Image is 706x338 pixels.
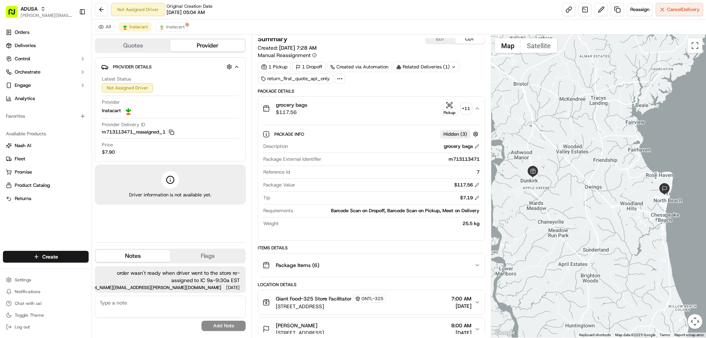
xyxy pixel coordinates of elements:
[276,108,307,116] span: $117.56
[15,300,42,306] span: Chat with us!
[263,182,295,188] span: Package Value
[292,62,325,72] div: 1 Dropoff
[3,3,76,21] button: ADUSA[PERSON_NAME][EMAIL_ADDRESS][PERSON_NAME][DOMAIN_NAME]
[258,51,317,59] button: Manual Reassignment
[73,125,89,130] span: Pylon
[493,328,517,338] img: Google
[21,5,38,13] button: ADUSA
[667,6,700,13] span: Cancel Delivery
[102,149,115,156] span: $7.90
[166,24,185,30] span: Instacart
[258,253,484,277] button: Package Items (6)
[102,142,113,148] span: Price
[6,142,86,149] a: Nash AI
[7,107,13,113] div: 📗
[426,34,455,44] button: EDT
[170,40,245,51] button: Provider
[3,128,89,140] div: Available Products
[125,72,134,81] button: Start new chat
[15,56,30,62] span: Control
[3,93,89,104] a: Analytics
[258,36,288,42] h3: Summary
[293,169,479,175] div: 7
[460,195,479,201] div: $7.19
[263,143,288,150] span: Description
[276,329,324,337] span: [STREET_ADDRESS]
[6,182,86,189] a: Product Catalog
[493,328,517,338] a: Open this area in Google Maps (opens a new window)
[3,40,89,51] a: Deliveries
[263,207,293,214] span: Requirements
[393,62,459,72] div: Related Deliveries (1)
[7,7,22,22] img: Nash
[156,22,188,31] button: Instacart
[258,120,484,240] div: grocery bags$117.56Pickup+11
[102,107,121,114] span: Instacart
[69,107,118,114] span: API Documentation
[96,250,170,262] button: Notes
[159,24,165,30] img: profile_instacart_ahold_partner.png
[15,95,35,102] span: Analytics
[3,275,89,285] button: Settings
[274,131,306,137] span: Package Info
[495,38,521,53] button: Show street map
[282,220,479,227] div: 25.5 kg
[441,102,471,116] button: Pickup+11
[6,195,86,202] a: Returns
[95,22,114,31] button: All
[15,195,31,202] span: Returns
[263,195,270,201] span: Tip
[3,153,89,165] button: Fleet
[21,13,73,18] span: [PERSON_NAME][EMAIL_ADDRESS][PERSON_NAME][DOMAIN_NAME]
[630,6,649,13] span: Reassign
[129,24,148,30] span: Instacart
[656,3,703,16] button: CancelDelivery
[42,253,58,260] span: Create
[279,45,317,51] span: [DATE] 7:28 AM
[258,62,291,72] div: 1 Pickup
[15,29,29,36] span: Orders
[6,156,86,162] a: Fleet
[167,9,205,16] span: [DATE] 05:04 AM
[3,298,89,309] button: Chat with us!
[15,82,31,89] span: Engage
[3,53,89,65] button: Control
[461,103,471,114] div: + 11
[52,124,89,130] a: Powered byPylon
[276,261,319,269] span: Package Items ( 6 )
[3,140,89,152] button: Nash AI
[443,131,467,138] span: Hidden ( 3 )
[101,61,239,73] button: Provider Details
[327,62,392,72] a: Created via Automation
[276,295,352,302] span: Giant Food-325 Store Facilitator
[276,101,307,108] span: grocery bags
[3,193,89,204] button: Returns
[62,107,68,113] div: 💻
[102,99,120,106] span: Provider
[226,285,240,290] span: [DATE]
[25,78,93,83] div: We're available if you need us!
[3,79,89,91] button: Engage
[3,322,89,332] button: Log out
[102,76,131,82] span: Latest Status
[15,107,56,114] span: Knowledge Base
[3,166,89,178] button: Promise
[441,102,458,116] button: Pickup
[454,182,479,188] div: $117.56
[3,179,89,191] button: Product Catalog
[258,88,485,94] div: Package Details
[451,302,471,310] span: [DATE]
[688,314,702,329] button: Map camera controls
[441,110,458,116] div: Pickup
[3,287,89,297] button: Notifications
[7,70,21,83] img: 1736555255976-a54dd68f-1ca7-489b-9aae-adbdc363a1c4
[124,106,133,115] img: profile_instacart_ahold_partner.png
[276,303,386,310] span: [STREET_ADDRESS]
[276,322,317,329] span: [PERSON_NAME]
[361,296,384,302] span: GNTL-325
[3,26,89,38] a: Orders
[627,3,653,16] button: Reassign
[258,74,333,84] div: return_first_quote_api_only
[258,51,311,59] span: Manual Reassignment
